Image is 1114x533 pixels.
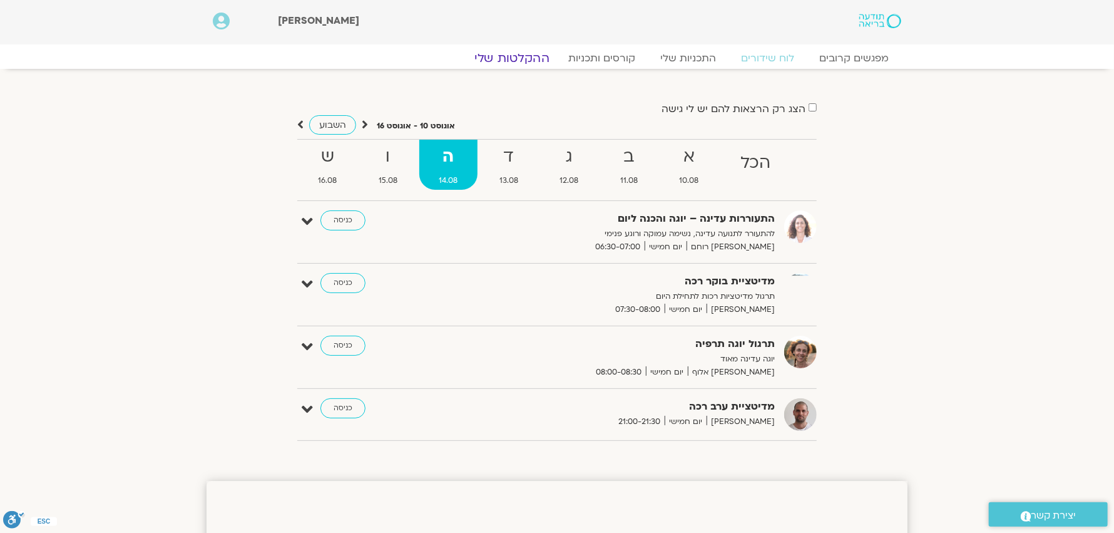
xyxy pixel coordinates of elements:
[601,143,658,171] strong: ב
[721,140,791,190] a: הכל
[468,398,775,415] strong: מדיטציית ערב רכה
[359,140,417,190] a: ו15.08
[660,174,718,187] span: 10.08
[359,174,417,187] span: 15.08
[665,303,707,316] span: יום חמישי
[278,14,360,28] span: [PERSON_NAME]
[645,241,687,254] span: יום חמישי
[468,210,775,227] strong: התעוררות עדינה – יוגה והכנה ליום
[480,143,538,171] strong: ד
[468,336,775,353] strong: תרגול יוגה תרפיה
[660,143,718,171] strong: א
[468,290,775,303] p: תרגול מדיטציות רכות לתחילת היום
[309,115,356,135] a: השבוע
[540,140,598,190] a: ג12.08
[614,415,665,428] span: 21:00-21:30
[320,336,365,356] a: כניסה
[419,143,478,171] strong: ה
[540,174,598,187] span: 12.08
[419,140,478,190] a: ה14.08
[459,51,565,66] a: ההקלטות שלי
[299,143,357,171] strong: ש
[319,119,346,131] span: השבוע
[480,140,538,190] a: ד13.08
[601,140,658,190] a: ב11.08
[213,52,901,65] nav: Menu
[989,502,1108,527] a: יצירת קשר
[1031,507,1076,524] span: יצירת קשר
[480,174,538,187] span: 13.08
[299,140,357,190] a: ש16.08
[707,303,775,316] span: [PERSON_NAME]
[688,366,775,379] span: [PERSON_NAME] אלוף
[591,366,646,379] span: 08:00-08:30
[660,140,718,190] a: א10.08
[662,103,805,115] label: הצג רק הרצאות להם יש לי גישה
[721,149,791,177] strong: הכל
[707,415,775,428] span: [PERSON_NAME]
[468,273,775,290] strong: מדיטציית בוקר רכה
[807,52,901,65] a: מפגשים קרובים
[468,353,775,366] p: יוגה עדינה מאוד
[728,52,807,65] a: לוח שידורים
[377,120,455,133] p: אוגוסט 10 - אוגוסט 16
[320,273,365,293] a: כניסה
[646,366,688,379] span: יום חמישי
[320,210,365,230] a: כניסה
[665,415,707,428] span: יום חמישי
[320,398,365,418] a: כניסה
[468,227,775,241] p: להתעורר לתנועה עדינה, נשימה עמוקה ורוגע פנימי
[359,143,417,171] strong: ו
[419,174,478,187] span: 14.08
[556,52,648,65] a: קורסים ותכניות
[611,303,665,316] span: 07:30-08:00
[540,143,598,171] strong: ג
[601,174,658,187] span: 11.08
[591,241,645,254] span: 06:30-07:00
[648,52,728,65] a: התכניות שלי
[687,241,775,254] span: [PERSON_NAME] רוחם
[299,174,357,187] span: 16.08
